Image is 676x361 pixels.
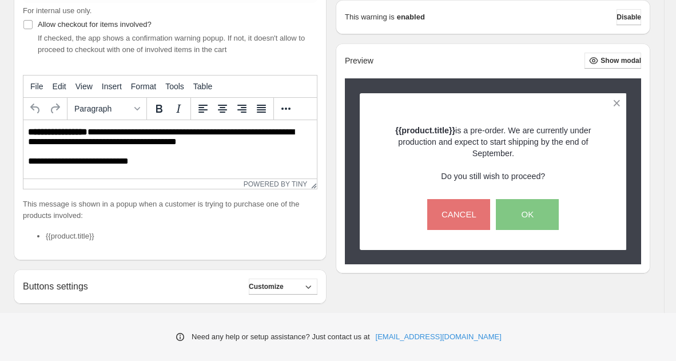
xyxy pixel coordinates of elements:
button: Undo [26,99,45,118]
button: Justify [252,99,271,118]
span: Customize [249,282,284,291]
span: Table [193,82,212,91]
span: Disable [617,13,641,22]
span: Paragraph [74,104,130,113]
button: Customize [249,279,317,295]
h2: Preview [345,56,373,66]
span: Tools [165,82,184,91]
button: OK [496,199,559,230]
span: Format [131,82,156,91]
button: Align left [193,99,213,118]
p: is a pre-order. We are currently under production and expect to start shipping by the end of Sept... [380,125,607,182]
span: View [75,82,93,91]
strong: enabled [397,11,425,23]
button: CANCEL [427,199,490,230]
button: More... [276,99,296,118]
p: This warning is [345,11,395,23]
span: For internal use only. [23,6,92,15]
a: [EMAIL_ADDRESS][DOMAIN_NAME] [376,331,502,343]
span: Insert [102,82,122,91]
strong: {{product.title}} [395,126,455,135]
p: This message is shown in a popup when a customer is trying to purchase one of the products involved: [23,199,317,221]
span: Edit [53,82,66,91]
div: Resize [307,179,317,189]
button: Show modal [584,53,641,69]
span: Show modal [601,56,641,65]
button: Redo [45,99,65,118]
button: Align right [232,99,252,118]
button: Bold [149,99,169,118]
span: Allow checkout for items involved? [38,20,152,29]
span: If checked, the app shows a confirmation warning popup. If not, it doesn't allow to proceed to ch... [38,34,305,54]
button: Formats [70,99,144,118]
button: Align center [213,99,232,118]
h2: Buttons settings [23,281,88,292]
button: Italic [169,99,188,118]
li: {{product.title}} [46,231,317,242]
span: File [30,82,43,91]
button: Disable [617,9,641,25]
a: Powered by Tiny [244,180,308,188]
iframe: Rich Text Area [23,120,317,178]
